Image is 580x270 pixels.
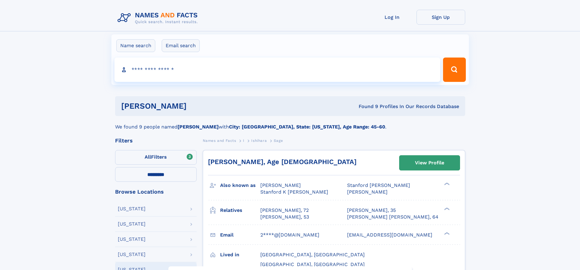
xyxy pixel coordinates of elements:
[399,156,460,170] a: View Profile
[118,222,146,226] div: [US_STATE]
[251,139,267,143] span: Ishihara
[118,252,146,257] div: [US_STATE]
[260,252,365,258] span: [GEOGRAPHIC_DATA], [GEOGRAPHIC_DATA]
[115,10,203,26] img: Logo Names and Facts
[443,207,450,211] div: ❯
[251,137,267,144] a: Ishihara
[260,261,365,267] span: [GEOGRAPHIC_DATA], [GEOGRAPHIC_DATA]
[368,10,417,25] a: Log In
[347,182,410,188] span: Stanford [PERSON_NAME]
[220,180,260,191] h3: Also known as
[208,158,357,166] a: [PERSON_NAME], Age [DEMOGRAPHIC_DATA]
[115,189,197,195] div: Browse Locations
[415,156,444,170] div: View Profile
[272,103,459,110] div: Found 9 Profiles In Our Records Database
[203,137,236,144] a: Names and Facts
[114,58,441,82] input: search input
[347,214,438,220] a: [PERSON_NAME] [PERSON_NAME], 64
[220,205,260,216] h3: Relatives
[145,154,151,160] span: All
[115,138,197,143] div: Filters
[347,189,388,195] span: [PERSON_NAME]
[243,137,244,144] a: I
[229,124,385,130] b: City: [GEOGRAPHIC_DATA], State: [US_STATE], Age Range: 45-60
[443,231,450,235] div: ❯
[260,207,309,214] a: [PERSON_NAME], 72
[220,230,260,240] h3: Email
[347,207,396,214] a: [PERSON_NAME], 35
[347,232,432,238] span: [EMAIL_ADDRESS][DOMAIN_NAME]
[417,10,465,25] a: Sign Up
[115,150,197,165] label: Filters
[178,124,219,130] b: [PERSON_NAME]
[121,102,273,110] h1: [PERSON_NAME]
[443,58,466,82] button: Search Button
[118,206,146,211] div: [US_STATE]
[260,189,328,195] span: Stanford K [PERSON_NAME]
[115,116,465,131] div: We found 9 people named with .
[220,250,260,260] h3: Lived in
[118,237,146,242] div: [US_STATE]
[274,139,283,143] span: Sage
[260,182,301,188] span: [PERSON_NAME]
[260,214,309,220] a: [PERSON_NAME], 53
[162,39,200,52] label: Email search
[116,39,155,52] label: Name search
[243,139,244,143] span: I
[443,182,450,186] div: ❯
